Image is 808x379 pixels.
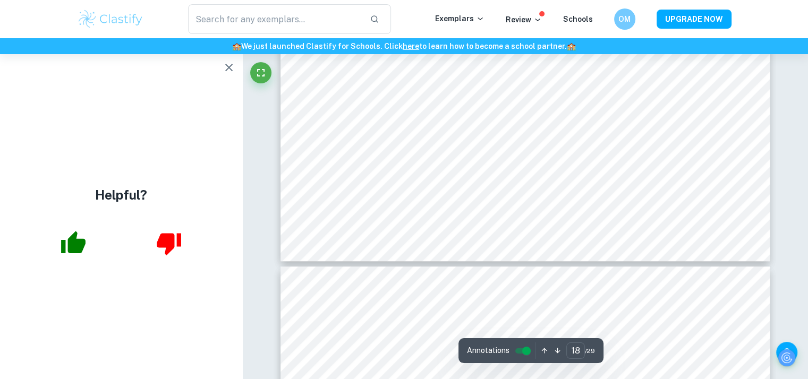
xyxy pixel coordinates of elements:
[657,10,732,29] button: UPGRADE NOW
[585,346,595,356] span: / 29
[403,42,419,50] a: here
[77,8,144,30] img: Clastify logo
[250,62,271,83] button: Fullscreen
[567,42,576,50] span: 🏫
[435,13,484,24] p: Exemplars
[618,13,631,25] h6: OM
[232,42,241,50] span: 🏫
[2,40,806,52] h6: We just launched Clastify for Schools. Click to learn how to become a school partner.
[776,342,797,363] button: Help and Feedback
[506,14,542,25] p: Review
[467,345,509,356] span: Annotations
[614,8,635,30] button: OM
[188,4,362,34] input: Search for any exemplars...
[95,185,147,204] h4: Helpful?
[563,15,593,23] a: Schools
